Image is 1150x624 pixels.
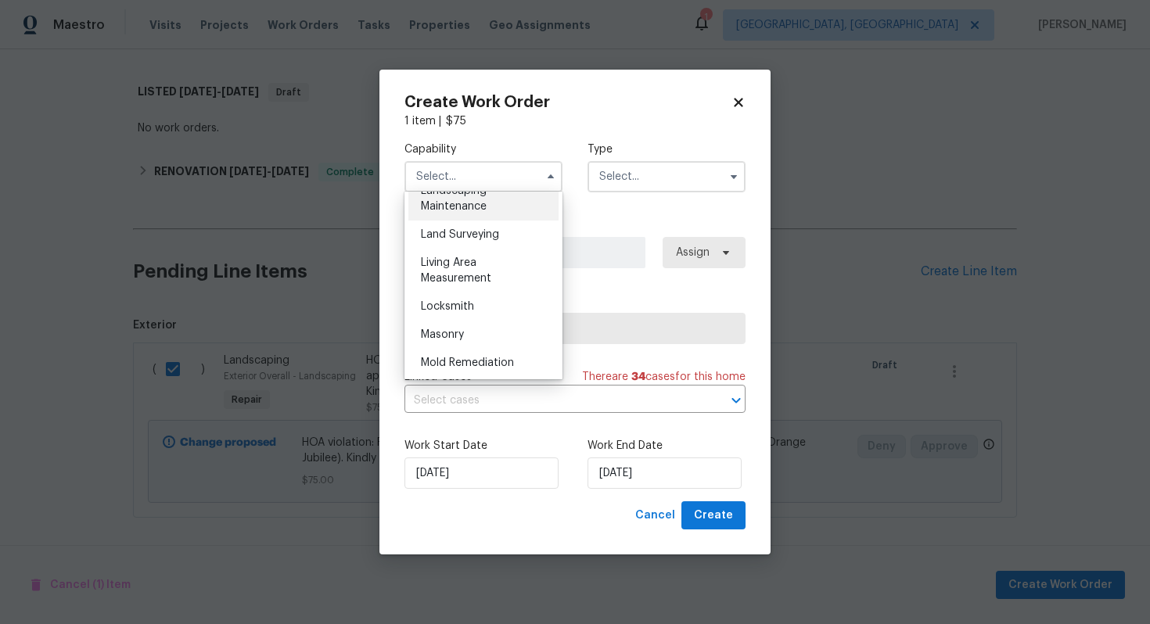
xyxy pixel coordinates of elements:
span: 34 [631,371,645,382]
label: Work Start Date [404,438,562,454]
h2: Create Work Order [404,95,731,110]
label: Work Order Manager [404,217,746,233]
span: Mold Remediation [421,357,514,368]
input: M/D/YYYY [588,457,742,489]
input: Select... [404,161,562,192]
span: Select trade partner [418,321,732,336]
label: Type [588,142,746,157]
input: M/D/YYYY [404,457,559,489]
input: Select... [588,161,746,192]
input: Select cases [404,389,702,413]
span: Living Area Measurement [421,257,491,284]
span: Assign [676,245,710,260]
label: Trade Partner [404,293,746,309]
button: Cancel [629,501,681,530]
label: Capability [404,142,562,157]
button: Open [725,389,747,411]
span: Create [694,506,733,525]
span: Land Surveying [421,229,499,240]
span: Locksmith [421,301,474,312]
span: Cancel [635,506,675,525]
button: Hide options [541,167,560,186]
button: Create [681,501,746,530]
span: $ 75 [446,116,466,127]
span: Masonry [421,329,464,340]
button: Show options [724,167,743,186]
label: Work End Date [588,438,746,454]
span: There are case s for this home [582,369,746,385]
div: 1 item | [404,113,746,129]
